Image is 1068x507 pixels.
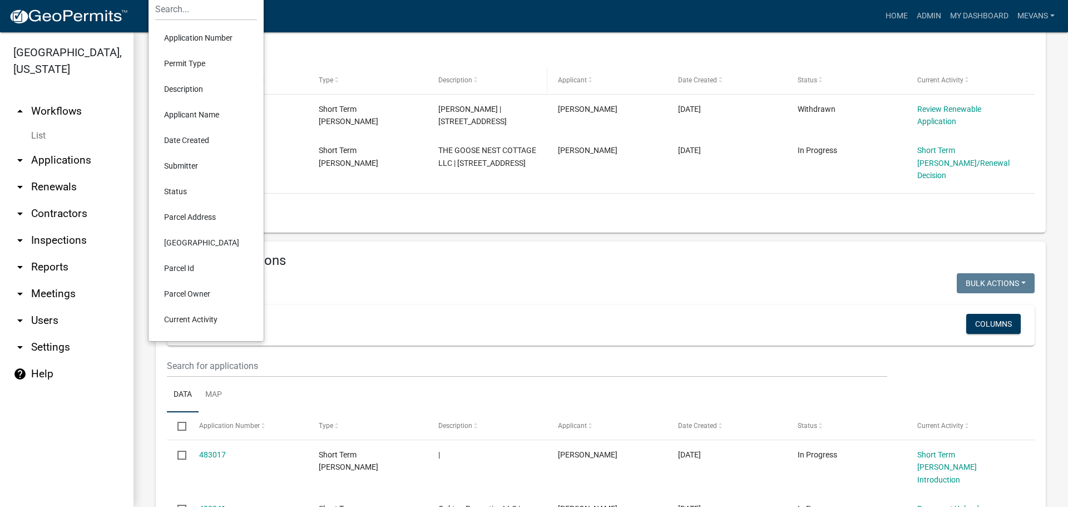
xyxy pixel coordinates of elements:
[199,377,229,413] a: Map
[319,105,378,126] span: Short Term Rental Registration
[798,146,837,155] span: In Progress
[907,67,1026,93] datatable-header-cell: Current Activity
[438,450,440,459] span: |
[558,422,587,430] span: Applicant
[917,422,963,430] span: Current Activity
[199,450,226,459] a: 483017
[13,207,27,220] i: arrow_drop_down
[438,146,536,168] span: THE GOOSE NEST COTTAGE LLC | 590 ROCKVILLE SPRINGS DR
[917,76,963,84] span: Current Activity
[308,67,428,93] datatable-header-cell: Type
[917,146,1010,180] a: Short Term [PERSON_NAME]/Renewal Decision
[13,154,27,167] i: arrow_drop_down
[881,6,912,27] a: Home
[957,273,1035,293] button: Bulk Actions
[667,412,787,439] datatable-header-cell: Date Created
[167,412,188,439] datatable-header-cell: Select
[319,76,333,84] span: Type
[558,76,587,84] span: Applicant
[155,127,257,153] li: Date Created
[13,180,27,194] i: arrow_drop_down
[13,234,27,247] i: arrow_drop_down
[13,367,27,381] i: help
[155,307,257,332] li: Current Activity
[798,76,817,84] span: Status
[966,314,1021,334] button: Columns
[798,450,837,459] span: In Progress
[155,281,257,307] li: Parcel Owner
[319,450,378,472] span: Short Term Rental Registration
[558,146,617,155] span: Patricia Roe
[787,67,907,93] datatable-header-cell: Status
[667,67,787,93] datatable-header-cell: Date Created
[155,204,257,230] li: Parcel Address
[13,105,27,118] i: arrow_drop_up
[155,76,257,102] li: Description
[946,6,1013,27] a: My Dashboard
[188,412,308,439] datatable-header-cell: Application Number
[308,412,428,439] datatable-header-cell: Type
[13,341,27,354] i: arrow_drop_down
[155,153,257,179] li: Submitter
[428,412,547,439] datatable-header-cell: Description
[438,76,472,84] span: Description
[917,450,977,485] a: Short Term [PERSON_NAME] Introduction
[428,67,547,93] datatable-header-cell: Description
[558,450,617,459] span: Andre Owens
[319,146,378,168] span: Short Term Rental Registration
[678,105,701,114] span: 08/26/2025
[167,194,1035,221] div: 2 total
[155,255,257,281] li: Parcel Id
[155,25,257,51] li: Application Number
[547,412,667,439] datatable-header-cell: Applicant
[798,422,817,430] span: Status
[13,314,27,327] i: arrow_drop_down
[912,6,946,27] a: Admin
[13,260,27,274] i: arrow_drop_down
[907,412,1026,439] datatable-header-cell: Current Activity
[558,105,617,114] span: David Peteroy
[13,287,27,301] i: arrow_drop_down
[167,253,1035,269] h4: Recent Applications
[167,377,199,413] a: Data
[917,105,981,126] a: Review Renewable Application
[787,412,907,439] datatable-header-cell: Status
[547,67,667,93] datatable-header-cell: Applicant
[678,76,717,84] span: Date Created
[798,105,835,114] span: Withdrawn
[678,422,717,430] span: Date Created
[199,422,260,430] span: Application Number
[678,450,701,459] span: 09/23/2025
[155,51,257,76] li: Permit Type
[678,146,701,155] span: 06/20/2025
[1013,6,1059,27] a: Mevans
[155,102,257,127] li: Applicant Name
[319,422,333,430] span: Type
[155,179,257,204] li: Status
[167,355,887,377] input: Search for applications
[438,105,507,126] span: David Peteroy | 248 WEST RIVER BEND DR
[438,422,472,430] span: Description
[155,230,257,255] li: [GEOGRAPHIC_DATA]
